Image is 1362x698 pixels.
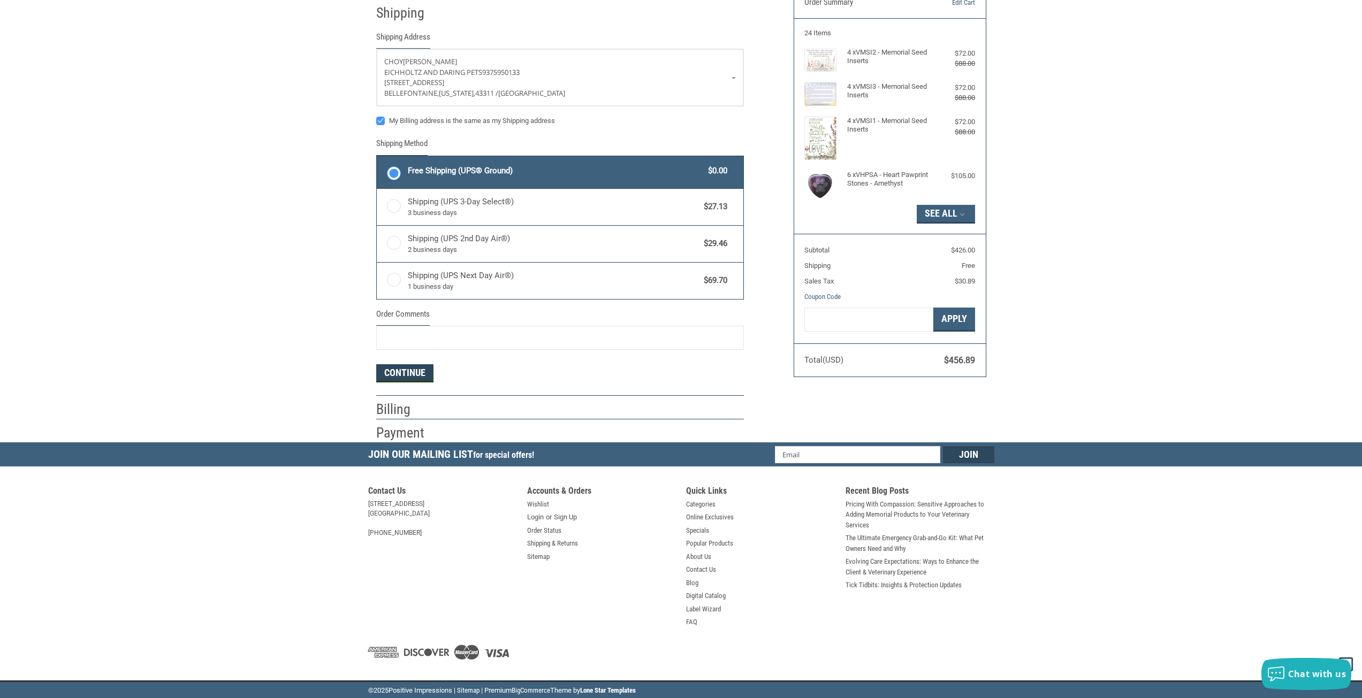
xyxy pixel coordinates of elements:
[686,512,734,523] a: Online Exclusives
[932,93,975,103] div: $88.00
[580,686,636,694] a: Lone Star Templates
[376,31,430,49] legend: Shipping Address
[539,512,558,523] span: or
[384,57,403,66] span: CHOY
[439,88,475,98] span: [US_STATE],
[846,556,994,577] a: Evolving Care Expectations: Ways to Enhance the Client & Veterinary Experience
[376,401,439,418] h2: Billing
[1261,658,1351,690] button: Chat with us
[686,538,733,549] a: Popular Products
[846,499,994,531] a: Pricing With Compassion: Sensitive Approaches to Adding Memorial Products to Your Veterinary Serv...
[847,171,930,188] h4: 6 x VHPSA - Heart Pawprint Stones - Amethyst
[374,686,389,694] span: 2025
[408,196,699,218] span: Shipping (UPS 3-Day Select®)
[384,88,439,98] span: BELLEFONTAINE,
[686,525,709,536] a: Specials
[686,499,716,510] a: Categories
[408,233,699,255] span: Shipping (UPS 2nd Day Air®)
[408,281,699,292] span: 1 business day
[403,57,457,66] span: [PERSON_NAME]
[376,4,439,22] h2: Shipping
[368,499,517,538] address: [STREET_ADDRESS] [GEOGRAPHIC_DATA] [PHONE_NUMBER]
[376,117,744,125] label: My Billing address is the same as my Shipping address
[384,78,444,87] span: [STREET_ADDRESS]
[951,246,975,254] span: $426.00
[804,246,830,254] span: Subtotal
[962,262,975,270] span: Free
[804,262,831,270] span: Shipping
[847,117,930,134] h4: 4 x VMSI1 - Memorial Seed Inserts
[376,424,439,442] h2: Payment
[408,208,699,218] span: 3 business days
[686,564,716,575] a: Contact Us
[498,88,565,98] span: [GEOGRAPHIC_DATA]
[846,486,994,499] h5: Recent Blog Posts
[686,578,698,588] a: Blog
[686,551,711,562] a: About Us
[527,499,549,510] a: Wishlist
[1288,668,1346,680] span: Chat with us
[699,274,728,287] span: $69.70
[932,58,975,69] div: $88.00
[512,686,550,694] a: BigCommerce
[699,201,728,213] span: $27.13
[482,67,520,77] span: 9375950133
[932,127,975,137] div: $88.00
[376,364,433,382] button: Continue
[699,237,728,250] span: $29.46
[376,308,430,326] legend: Order Comments
[686,617,697,627] a: FAQ
[686,486,835,499] h5: Quick Links
[368,486,517,499] h5: Contact Us
[846,580,962,590] a: Tick Tidbits: Insights & Protection Updates
[847,82,930,100] h4: 4 x VMSI3 - Memorial Seed Inserts
[527,551,550,562] a: Sitemap
[473,450,534,460] span: for special offers!
[804,29,975,37] h3: 24 Items
[408,244,699,255] span: 2 business days
[527,538,578,549] a: Shipping & Returns
[804,355,843,365] span: Total (USD)
[917,205,975,223] button: See All
[686,604,721,615] a: Label Wizard
[955,277,975,285] span: $30.89
[943,446,994,463] input: Join
[703,165,728,177] span: $0.00
[408,165,703,177] span: Free Shipping (UPS® Ground)
[377,49,743,106] a: Enter or select a different address
[376,137,428,155] legend: Shipping Method
[527,525,561,536] a: Order Status
[527,512,544,523] a: Login
[804,308,933,332] input: Gift Certificate or Coupon Code
[408,270,699,292] span: Shipping (UPS Next Day Air®)
[368,686,452,694] span: © Positive Impressions
[933,308,975,332] button: Apply
[932,82,975,93] div: $72.00
[804,293,841,301] a: Coupon Code
[686,590,726,601] a: Digital Catalog
[847,48,930,66] h4: 4 x VMSI2 - Memorial Seed Inserts
[846,533,994,554] a: The Ultimate Emergency Grab-and-Go Kit: What Pet Owners Need and Why
[932,48,975,59] div: $72.00
[804,277,834,285] span: Sales Tax
[932,117,975,127] div: $72.00
[527,486,676,499] h5: Accounts & Orders
[554,512,577,523] a: Sign Up
[454,686,480,694] a: | Sitemap
[944,355,975,365] span: $456.89
[384,67,482,77] span: EICHHOLTZ AND DARING PETS
[932,171,975,181] div: $105.00
[775,446,940,463] input: Email
[368,442,539,470] h5: Join Our Mailing List
[475,88,498,98] span: 43311 /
